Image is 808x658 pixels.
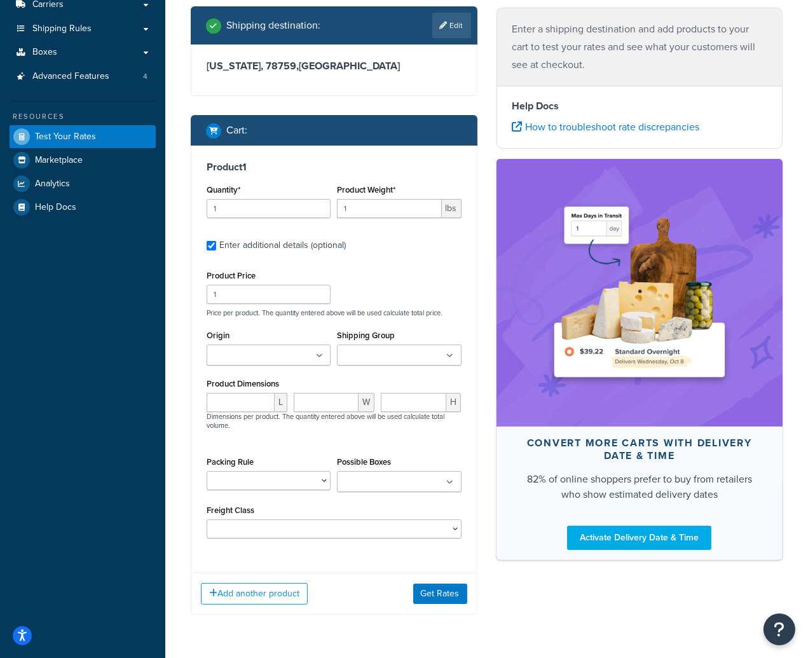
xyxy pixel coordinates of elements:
label: Freight Class [207,505,254,515]
button: Add another product [201,583,308,605]
p: Dimensions per product. The quantity entered above will be used calculate total volume. [203,412,465,430]
span: 4 [143,71,147,82]
li: Advanced Features [10,65,156,88]
span: Marketplace [35,155,83,166]
span: H [446,393,461,412]
label: Shipping Group [337,331,395,340]
span: lbs [442,199,462,218]
label: Packing Rule [207,457,254,467]
button: Open Resource Center [763,613,795,645]
a: Marketplace [10,149,156,172]
h3: [US_STATE], 78759 , [GEOGRAPHIC_DATA] [207,60,462,72]
label: Possible Boxes [337,457,391,467]
a: Advanced Features4 [10,65,156,88]
button: Get Rates [413,584,467,604]
h2: Cart : [226,125,247,136]
h2: Shipping destination : [226,20,320,31]
span: Help Docs [35,202,76,213]
a: Edit [432,13,471,38]
span: Advanced Features [32,71,109,82]
span: Boxes [32,47,57,58]
input: 0 [207,199,331,218]
img: feature-image-ddt-36eae7f7280da8017bfb280eaccd9c446f90b1fe08728e4019434db127062ab4.png [544,178,735,408]
div: Convert more carts with delivery date & time [527,437,753,462]
p: Price per product. The quantity entered above will be used calculate total price. [203,308,465,317]
label: Origin [207,331,229,340]
input: 0.00 [337,199,441,218]
h3: Product 1 [207,161,462,174]
label: Quantity* [207,185,240,195]
label: Product Price [207,271,256,280]
span: L [275,393,287,412]
a: Test Your Rates [10,125,156,148]
p: Enter a shipping destination and add products to your cart to test your rates and see what your c... [512,20,767,74]
h4: Help Docs [512,99,767,114]
div: 82% of online shoppers prefer to buy from retailers who show estimated delivery dates [527,472,753,502]
a: How to troubleshoot rate discrepancies [512,120,700,134]
input: Enter additional details (optional) [207,241,216,250]
a: Activate Delivery Date & Time [567,526,711,550]
a: Help Docs [10,196,156,219]
label: Product Weight* [337,185,395,195]
span: W [359,393,374,412]
span: Analytics [35,179,70,189]
a: Analytics [10,172,156,195]
label: Product Dimensions [207,379,279,388]
div: Enter additional details (optional) [219,236,346,254]
div: Resources [10,111,156,122]
a: Boxes [10,41,156,64]
a: Shipping Rules [10,17,156,41]
span: Shipping Rules [32,24,92,34]
span: Test Your Rates [35,132,96,142]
